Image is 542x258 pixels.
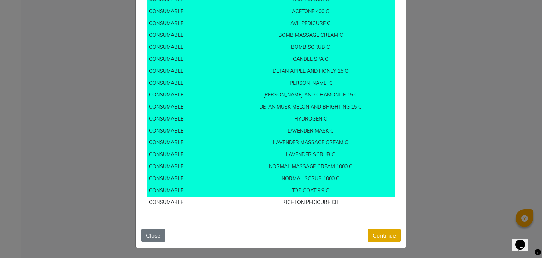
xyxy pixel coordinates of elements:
td: CONSUMABLE [147,184,186,197]
td: CONSUMABLE [147,5,186,17]
td: TOP COAT 9.9 C [186,184,435,197]
td: CONSUMABLE [147,101,186,113]
td: HYDROGEN C [186,113,435,125]
td: ACETONE 400 C [186,5,435,17]
td: AVL PEDICURE C [186,17,435,29]
td: CONSUMABLE [147,53,186,65]
td: NORMAL SCRUB 1000 C [186,172,435,184]
td: CONSUMABLE [147,149,186,161]
td: NORMAL MASSAGE CREAM 1000 C [186,161,435,173]
td: CANDLE SPA C [186,53,435,65]
td: BOMB MASSAGE CREAM C [186,29,435,41]
button: Continue [368,229,401,242]
td: CONSUMABLE [147,161,186,173]
td: CONSUMABLE [147,172,186,184]
td: DETAN MUSK MELON AND BRIGHTING 15 C [186,101,435,113]
td: LAVENDER MASK C [186,125,435,137]
td: CONSUMABLE [147,65,186,77]
td: [PERSON_NAME] C [186,77,435,89]
td: CONSUMABLE [147,41,186,53]
td: [PERSON_NAME] AND CHAMONILE 15 C [186,89,435,101]
td: DETAN APPLE AND HONEY 15 C [186,65,435,77]
iframe: chat widget [512,230,535,251]
td: CONSUMABLE [147,197,186,209]
td: CONSUMABLE [147,137,186,149]
td: CONSUMABLE [147,89,186,101]
td: CONSUMABLE [147,77,186,89]
td: CONSUMABLE [147,29,186,41]
td: BOMB SCRUB C [186,41,435,53]
td: CONSUMABLE [147,17,186,29]
td: CONSUMABLE [147,113,186,125]
td: LAVENDER SCRUB C [186,149,435,161]
td: RICHLON PEDICURE KIT [186,197,435,209]
td: LAVENDER MASSAGE CREAM C [186,137,435,149]
td: CONSUMABLE [147,125,186,137]
button: Close [141,229,165,242]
